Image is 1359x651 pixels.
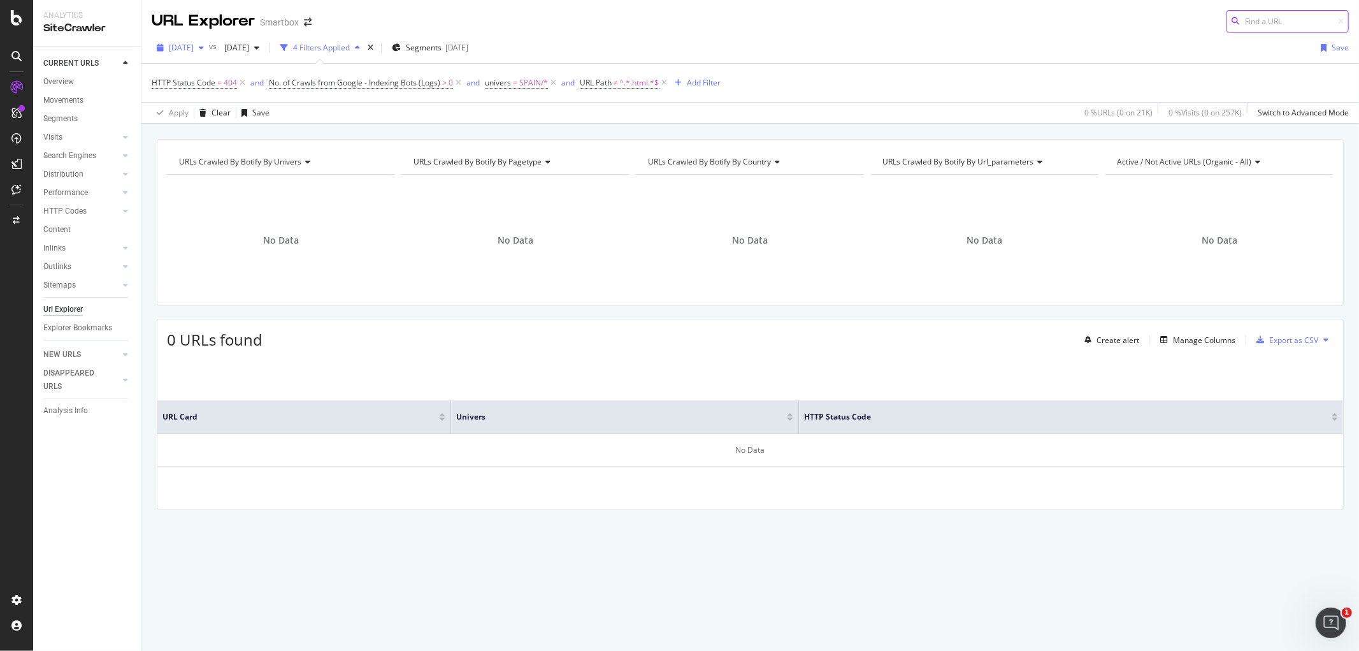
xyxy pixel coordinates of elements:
div: Inlinks [43,242,66,255]
div: Add Filter [687,77,721,88]
div: Clear [212,107,231,118]
div: 0 % URLs ( 0 on 21K ) [1084,107,1153,118]
span: ≠ [614,77,618,88]
button: and [466,77,480,89]
span: = [217,77,222,88]
span: URL Path [580,77,612,88]
div: CURRENT URLS [43,57,99,70]
div: Analytics [43,10,131,21]
button: Manage Columns [1155,332,1235,347]
button: Apply [152,103,189,123]
div: and [561,77,575,88]
button: Add Filter [670,75,721,91]
span: vs [209,41,219,52]
h4: URLs Crawled By Botify By url_parameters [881,152,1088,172]
a: Content [43,223,132,237]
h4: Active / Not Active URLs [1115,152,1322,172]
div: Content [43,223,71,237]
button: Clear [194,103,231,123]
a: NEW URLS [43,348,119,362]
span: Segments [406,42,442,53]
div: and [466,77,480,88]
a: Overview [43,75,132,89]
span: univers [485,77,511,88]
a: CURRENT URLS [43,57,119,70]
button: Switch to Advanced Mode [1253,103,1349,123]
a: Url Explorer [43,303,132,316]
button: 4 Filters Applied [275,38,365,58]
span: URLs Crawled By Botify By pagetype [413,156,542,167]
button: Save [236,103,270,123]
button: Segments[DATE] [387,38,473,58]
div: arrow-right-arrow-left [304,18,312,27]
a: Visits [43,131,119,144]
div: Export as CSV [1269,335,1318,346]
span: SPAIN/* [519,74,548,92]
h4: URLs Crawled By Botify By univers [176,152,384,172]
span: URLs Crawled By Botify By country [648,156,771,167]
div: Switch to Advanced Mode [1258,107,1349,118]
span: ^.*.html.*$ [620,74,659,92]
button: [DATE] [152,38,209,58]
div: No Data [157,434,1343,467]
div: times [365,41,376,54]
div: Segments [43,112,78,126]
div: Analysis Info [43,404,88,418]
div: Save [1332,42,1349,53]
a: Search Engines [43,149,119,163]
button: Export as CSV [1251,330,1318,350]
span: No Data [732,234,768,247]
div: Explorer Bookmarks [43,321,112,335]
h4: URLs Crawled By Botify By country [645,152,852,172]
span: univers [456,411,768,423]
button: and [561,77,575,89]
div: SiteCrawler [43,21,131,36]
div: Overview [43,75,74,89]
button: Save [1316,38,1349,58]
h4: URLs Crawled By Botify By pagetype [411,152,618,172]
div: Outlinks [43,260,71,274]
span: No. of Crawls from Google - Indexing Bots (Logs) [269,77,440,88]
a: Segments [43,112,132,126]
a: HTTP Codes [43,205,119,218]
span: No Data [967,234,1003,247]
a: Performance [43,186,119,200]
span: HTTP Status Code [152,77,215,88]
div: URL Explorer [152,10,255,32]
input: Find a URL [1226,10,1349,33]
button: [DATE] [219,38,264,58]
span: 2025 Sep. 22nd [169,42,194,53]
div: Save [252,107,270,118]
span: No Data [1202,234,1237,247]
a: Explorer Bookmarks [43,321,132,335]
span: URLs Crawled By Botify By univers [179,156,301,167]
button: and [250,77,264,89]
button: Create alert [1079,330,1139,350]
a: DISAPPEARED URLS [43,367,119,393]
div: Apply [169,107,189,118]
span: URLs Crawled By Botify By url_parameters [883,156,1034,167]
div: DISAPPEARED URLS [43,367,108,393]
a: Distribution [43,168,119,181]
a: Inlinks [43,242,119,255]
div: Visits [43,131,62,144]
a: Sitemaps [43,279,119,292]
span: Active / Not Active URLs (organic - all) [1118,156,1252,167]
span: URL Card [162,411,436,423]
div: Url Explorer [43,303,83,316]
div: Create alert [1097,335,1139,346]
span: 2024 Nov. 11th [219,42,249,53]
span: 404 [224,74,237,92]
div: Search Engines [43,149,96,163]
div: NEW URLS [43,348,81,362]
span: 0 [449,74,453,92]
div: Manage Columns [1173,335,1235,346]
span: 0 URLs found [167,329,262,350]
div: 0 % Visits ( 0 on 257K ) [1168,107,1242,118]
a: Outlinks [43,260,119,274]
div: Performance [43,186,88,200]
div: 4 Filters Applied [293,42,350,53]
iframe: Intercom live chat [1316,608,1346,638]
div: [DATE] [445,42,468,53]
div: Distribution [43,168,83,181]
